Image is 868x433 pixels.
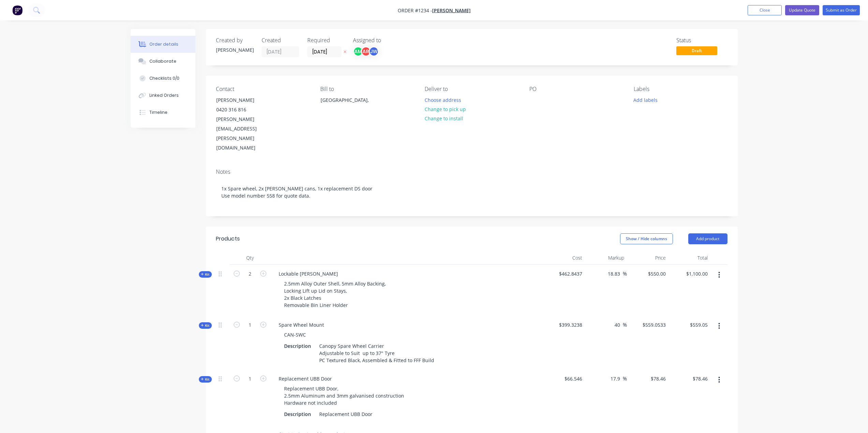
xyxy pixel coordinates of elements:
span: Draft [676,46,717,55]
button: Show / Hide columns [620,233,673,244]
button: Close [748,5,782,15]
div: JW [369,46,379,57]
div: [PERSON_NAME]0420 316 816[PERSON_NAME][EMAIL_ADDRESS][PERSON_NAME][DOMAIN_NAME] [210,95,279,153]
div: Spare Wheel Mount [273,320,329,330]
a: [PERSON_NAME] [432,7,471,14]
div: Collaborate [149,58,176,64]
button: Choose address [421,95,465,104]
button: Change to pick up [421,105,469,114]
span: Kit [201,272,210,277]
button: AMARJW [353,46,379,57]
div: Description [281,341,314,351]
div: Products [216,235,240,243]
div: Deliver to [425,86,518,92]
span: % [623,375,627,383]
div: Markup [585,251,627,265]
div: 2.5mm Alloy Outer Shell, 5mm Alloy Backing, Locking Lift up Lid on Stays, 2x Black Latches Remova... [279,279,391,310]
button: Timeline [131,104,195,121]
span: % [623,270,627,278]
span: $66.546 [546,375,583,382]
button: Collaborate [131,53,195,70]
div: Total [668,251,710,265]
div: Checklists 0/0 [149,75,179,81]
div: Replacement UBB Door [273,374,337,384]
button: Linked Orders [131,87,195,104]
img: Factory [12,5,23,15]
div: Status [676,37,727,44]
span: $462.8437 [546,270,583,277]
div: Kit [199,376,212,383]
div: Order details [149,41,178,47]
div: Notes [216,169,727,175]
div: Cost [543,251,585,265]
div: Contact [216,86,309,92]
div: Qty [230,251,270,265]
button: Add labels [630,95,661,104]
div: [PERSON_NAME][EMAIL_ADDRESS][PERSON_NAME][DOMAIN_NAME] [216,114,273,153]
div: CAN-SWC [279,330,311,340]
div: Bill to [320,86,414,92]
div: 0420 316 816 [216,105,273,114]
div: Linked Orders [149,92,179,98]
div: [PERSON_NAME] [216,95,273,105]
button: Change to install [421,114,467,123]
div: Timeline [149,109,167,115]
div: Assigned to [353,37,421,44]
span: % [623,321,627,329]
div: Description [281,409,314,419]
div: AM [353,46,363,57]
div: Canopy Spare Wheel Carrier Adjustable to Suit up to 37" Tyre PC Textured Black, Assembled & Fitte... [317,341,437,365]
div: 1x Spare wheel, 2x [PERSON_NAME] cans, 1x replacement DS door Use model number 558 for quote data. [216,178,727,206]
div: Kit [199,322,212,329]
span: Order #1234 - [398,7,432,14]
div: [GEOGRAPHIC_DATA], [321,95,377,105]
span: Kit [201,323,210,328]
button: Checklists 0/0 [131,70,195,87]
span: $399.3238 [546,321,583,328]
div: Created by [216,37,253,44]
span: Kit [201,377,210,382]
div: Replacement UBB Door, 2.5mm Aluminum and 3mm galvanised construction Hardware not included [279,384,410,408]
div: Lockable [PERSON_NAME] [273,269,343,279]
div: Kit [199,271,212,278]
button: Order details [131,36,195,53]
div: Price [627,251,669,265]
div: Created [262,37,299,44]
div: [PERSON_NAME] [216,46,253,53]
button: Update Quote [785,5,819,15]
div: AR [361,46,371,57]
div: Replacement UBB Door [317,409,375,419]
button: Submit as Order [823,5,860,15]
button: Add product [688,233,727,244]
div: [GEOGRAPHIC_DATA], [315,95,383,117]
div: Required [307,37,345,44]
div: PO [529,86,623,92]
div: Labels [634,86,727,92]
